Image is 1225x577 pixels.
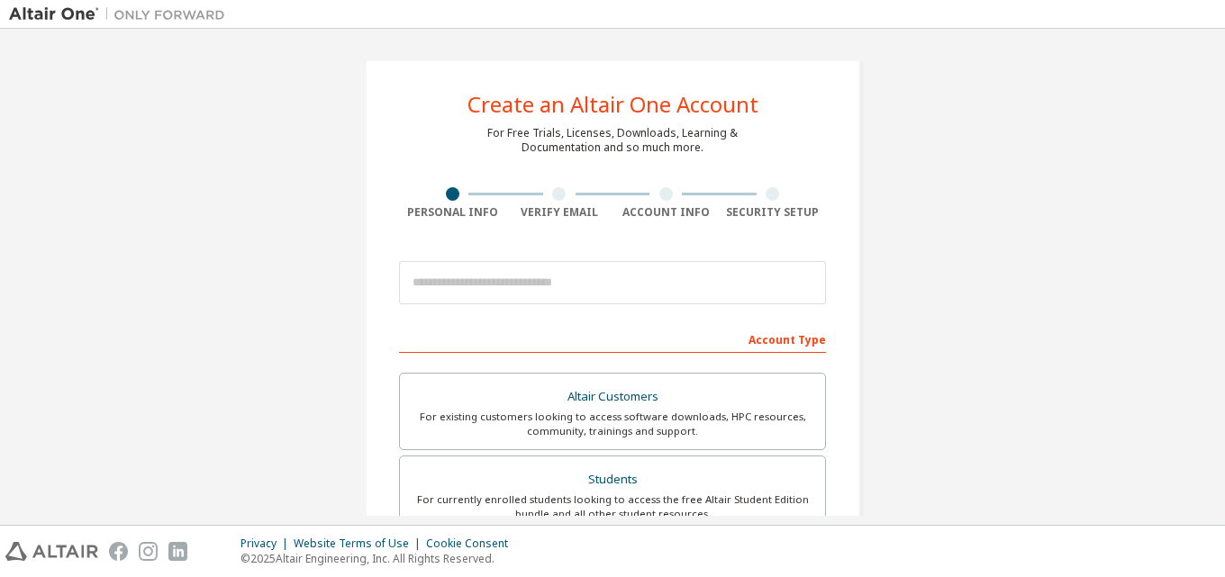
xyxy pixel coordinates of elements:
[411,410,814,438] div: For existing customers looking to access software downloads, HPC resources, community, trainings ...
[411,492,814,521] div: For currently enrolled students looking to access the free Altair Student Edition bundle and all ...
[9,5,234,23] img: Altair One
[399,205,506,220] div: Personal Info
[411,384,814,410] div: Altair Customers
[109,542,128,561] img: facebook.svg
[5,542,98,561] img: altair_logo.svg
[240,551,519,566] p: © 2025 Altair Engineering, Inc. All Rights Reserved.
[240,536,294,551] div: Privacy
[294,536,426,551] div: Website Terms of Use
[411,467,814,492] div: Students
[139,542,158,561] img: instagram.svg
[487,126,738,155] div: For Free Trials, Licenses, Downloads, Learning & Documentation and so much more.
[720,205,827,220] div: Security Setup
[168,542,187,561] img: linkedin.svg
[426,536,519,551] div: Cookie Consent
[612,205,720,220] div: Account Info
[506,205,613,220] div: Verify Email
[467,94,758,115] div: Create an Altair One Account
[399,324,826,353] div: Account Type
